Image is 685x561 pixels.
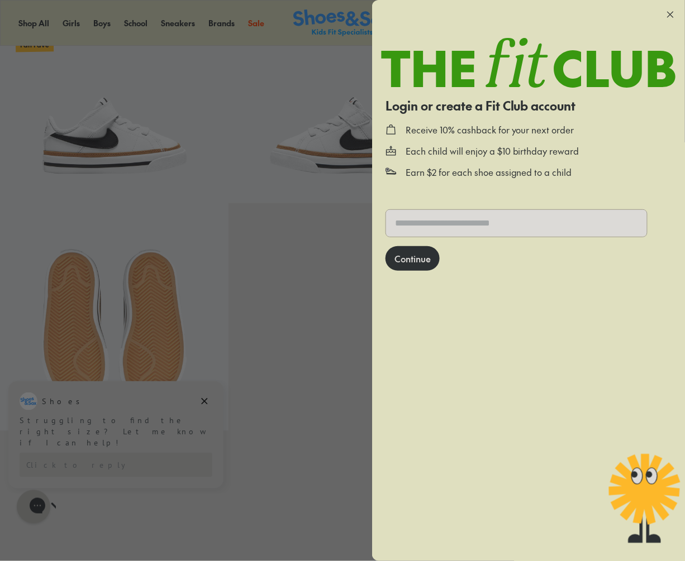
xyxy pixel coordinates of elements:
[6,4,39,37] button: Close gorgias live chat
[42,16,86,27] h3: Shoes
[406,145,579,157] p: Each child will enjoy a $10 birthday reward
[386,97,672,115] h4: Login or create a Fit Club account
[20,73,212,98] div: Reply to the campaigns
[8,13,223,69] div: Message from Shoes. Struggling to find the right size? Let me know if I can help!
[406,124,574,136] p: Receive 10% cashback for your next order
[394,252,431,265] span: Continue
[197,14,212,30] button: Dismiss campaign
[386,246,440,271] button: Continue
[20,13,37,31] img: Shoes logo
[20,35,212,69] div: Struggling to find the right size? Let me know if I can help!
[406,166,572,179] p: Earn $2 for each shoe assigned to a child
[8,2,223,109] div: Campaign message
[381,38,676,88] img: TheFitClub_Landscape_2a1d24fe-98f1-4588-97ac-f3657bedce49.svg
